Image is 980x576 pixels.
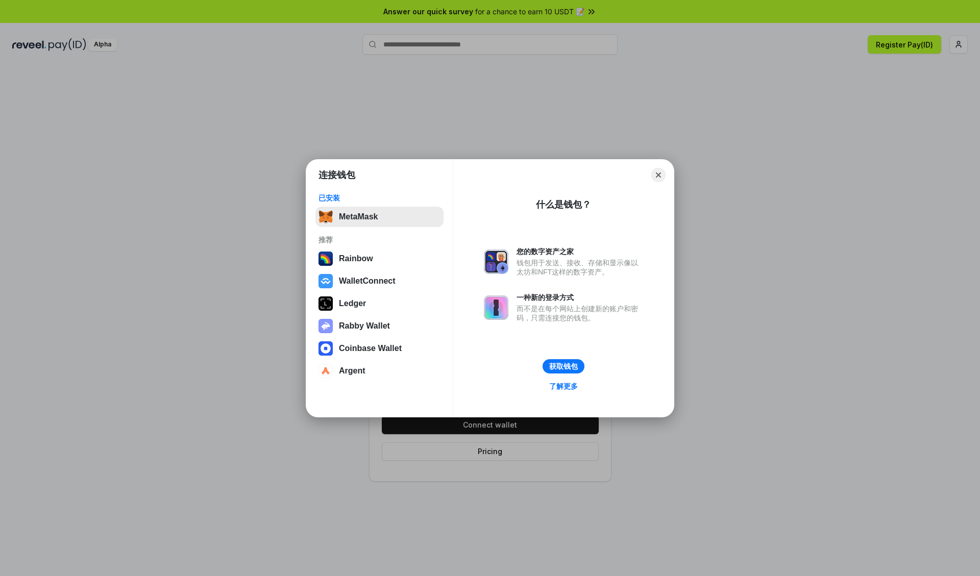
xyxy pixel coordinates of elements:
[339,366,365,375] div: Argent
[651,168,666,182] button: Close
[318,252,333,266] img: svg+xml,%3Csvg%20width%3D%22120%22%20height%3D%22120%22%20viewBox%3D%220%200%20120%20120%22%20fil...
[315,316,444,336] button: Rabby Wallet
[339,254,373,263] div: Rainbow
[517,304,643,322] div: 而不是在每个网站上创建新的账户和密码，只需连接您的钱包。
[517,258,643,277] div: 钱包用于发送、接收、存储和显示像以太坊和NFT这样的数字资产。
[315,293,444,314] button: Ledger
[536,198,591,211] div: 什么是钱包？
[484,295,508,320] img: svg+xml,%3Csvg%20xmlns%3D%22http%3A%2F%2Fwww.w3.org%2F2000%2Fsvg%22%20fill%3D%22none%22%20viewBox...
[517,293,643,302] div: 一种新的登录方式
[318,210,333,224] img: svg+xml,%3Csvg%20fill%3D%22none%22%20height%3D%2233%22%20viewBox%3D%220%200%2035%2033%22%20width%...
[484,249,508,274] img: svg+xml,%3Csvg%20xmlns%3D%22http%3A%2F%2Fwww.w3.org%2F2000%2Fsvg%22%20fill%3D%22none%22%20viewBox...
[339,344,402,353] div: Coinbase Wallet
[318,193,440,203] div: 已安装
[315,338,444,359] button: Coinbase Wallet
[549,362,578,371] div: 获取钱包
[549,382,578,391] div: 了解更多
[318,169,355,181] h1: 连接钱包
[318,274,333,288] img: svg+xml,%3Csvg%20width%3D%2228%22%20height%3D%2228%22%20viewBox%3D%220%200%2028%2028%22%20fill%3D...
[315,207,444,227] button: MetaMask
[318,364,333,378] img: svg+xml,%3Csvg%20width%3D%2228%22%20height%3D%2228%22%20viewBox%3D%220%200%2028%2028%22%20fill%3D...
[318,319,333,333] img: svg+xml,%3Csvg%20xmlns%3D%22http%3A%2F%2Fwww.w3.org%2F2000%2Fsvg%22%20fill%3D%22none%22%20viewBox...
[318,235,440,244] div: 推荐
[318,296,333,311] img: svg+xml,%3Csvg%20xmlns%3D%22http%3A%2F%2Fwww.w3.org%2F2000%2Fsvg%22%20width%3D%2228%22%20height%3...
[339,321,390,331] div: Rabby Wallet
[318,341,333,356] img: svg+xml,%3Csvg%20width%3D%2228%22%20height%3D%2228%22%20viewBox%3D%220%200%2028%2028%22%20fill%3D...
[517,247,643,256] div: 您的数字资产之家
[339,212,378,221] div: MetaMask
[315,248,444,269] button: Rainbow
[315,271,444,291] button: WalletConnect
[543,359,584,373] button: 获取钱包
[339,277,396,286] div: WalletConnect
[339,299,366,308] div: Ledger
[543,380,584,393] a: 了解更多
[315,361,444,381] button: Argent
